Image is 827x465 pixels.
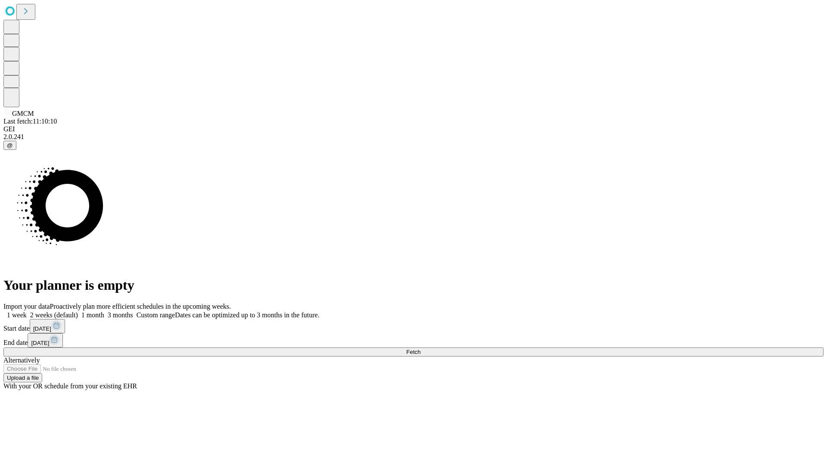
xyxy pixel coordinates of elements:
[3,373,42,382] button: Upload a file
[3,319,824,333] div: Start date
[3,333,824,347] div: End date
[33,325,51,332] span: [DATE]
[175,311,319,319] span: Dates can be optimized up to 3 months in the future.
[7,311,27,319] span: 1 week
[81,311,104,319] span: 1 month
[31,340,49,346] span: [DATE]
[30,319,65,333] button: [DATE]
[406,349,420,355] span: Fetch
[3,141,16,150] button: @
[7,142,13,149] span: @
[137,311,175,319] span: Custom range
[3,125,824,133] div: GEI
[12,110,34,117] span: GMCM
[50,303,231,310] span: Proactively plan more efficient schedules in the upcoming weeks.
[30,311,78,319] span: 2 weeks (default)
[3,382,137,390] span: With your OR schedule from your existing EHR
[108,311,133,319] span: 3 months
[3,277,824,293] h1: Your planner is empty
[3,347,824,356] button: Fetch
[3,356,40,364] span: Alternatively
[3,133,824,141] div: 2.0.241
[3,118,57,125] span: Last fetch: 11:10:10
[3,303,50,310] span: Import your data
[28,333,63,347] button: [DATE]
